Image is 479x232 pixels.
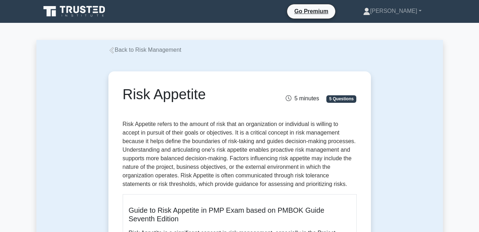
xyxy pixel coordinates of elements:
[346,4,439,18] a: [PERSON_NAME]
[290,7,332,16] a: Go Premium
[326,95,356,102] span: 5 Questions
[286,95,319,101] span: 5 minutes
[129,206,351,223] h5: Guide to Risk Appetite in PMP Exam based on PMBOK Guide Seventh Edition
[123,86,276,103] h1: Risk Appetite
[123,120,357,188] p: Risk Appetite refers to the amount of risk that an organization or individual is willing to accep...
[108,47,182,53] a: Back to Risk Management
